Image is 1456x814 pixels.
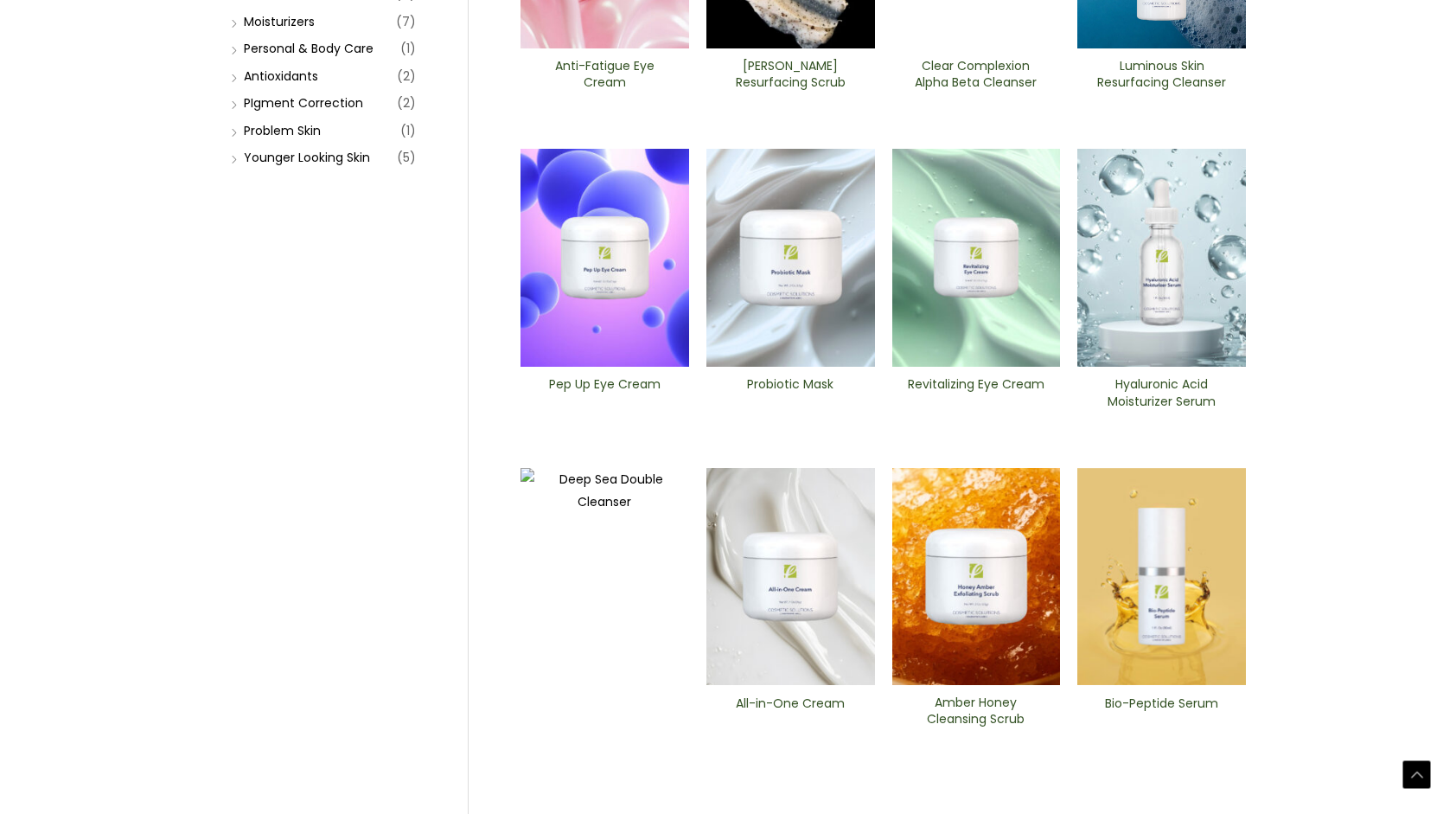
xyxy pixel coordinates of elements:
img: Pep Up Eye Cream [520,149,689,367]
a: Clear Complexion Alpha Beta ​Cleanser [906,58,1045,97]
a: Moisturizers [244,13,315,30]
a: Luminous Skin Resurfacing ​Cleanser [1092,58,1231,97]
a: All-in-One ​Cream [721,695,860,734]
h2: Probiotic Mask [721,376,860,409]
span: (5) [397,145,416,170]
span: (1) [400,119,416,143]
a: Probiotic Mask [721,376,860,415]
img: Hyaluronic moisturizer Serum [1077,149,1246,367]
h2: Anti-Fatigue Eye Cream [535,58,674,91]
a: Anti-Fatigue Eye Cream [535,58,674,97]
a: [PERSON_NAME] Resurfacing Scrub [721,58,860,97]
a: PIgment Correction [244,94,363,112]
a: Pep Up Eye Cream [535,376,674,415]
a: Amber Honey Cleansing Scrub [906,695,1045,734]
img: Probiotic Mask [706,149,875,367]
h2: Hyaluronic Acid Moisturizer Serum [1092,376,1231,409]
h2: [PERSON_NAME] Resurfacing Scrub [721,58,860,91]
h2: Bio-Peptide ​Serum [1092,695,1231,728]
img: All In One Cream [706,468,875,686]
a: Younger Looking Skin [244,149,370,166]
h2: All-in-One ​Cream [721,695,860,728]
h2: Pep Up Eye Cream [535,376,674,409]
a: Antioxidants [244,67,318,85]
span: (2) [397,64,416,88]
img: Bio-Peptide ​Serum [1077,468,1246,686]
h2: Revitalizing ​Eye Cream [906,376,1045,409]
a: Personal & Body Care [244,40,374,57]
span: (1) [400,36,416,61]
a: Problem Skin [244,122,321,139]
span: (2) [397,91,416,115]
img: Revitalizing ​Eye Cream [892,149,1061,367]
h2: Clear Complexion Alpha Beta ​Cleanser [906,58,1045,91]
h2: Luminous Skin Resurfacing ​Cleanser [1092,58,1231,91]
img: Amber Honey Cleansing Scrub [892,468,1061,685]
a: Hyaluronic Acid Moisturizer Serum [1092,376,1231,415]
a: Bio-Peptide ​Serum [1092,695,1231,734]
a: Revitalizing ​Eye Cream [906,376,1045,415]
span: (7) [396,10,416,34]
h2: Amber Honey Cleansing Scrub [906,695,1045,727]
